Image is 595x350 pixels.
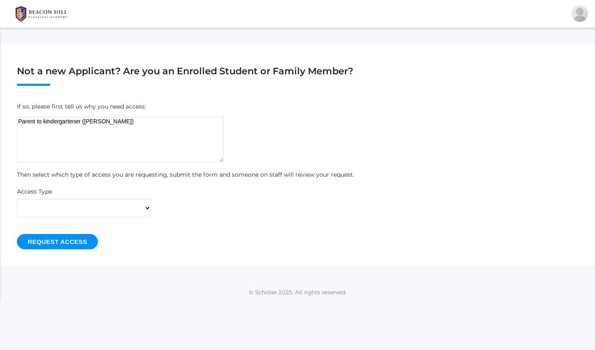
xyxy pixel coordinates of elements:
[571,5,588,22] div: Amanda Intlekofer
[17,102,578,111] p: If so, please first tell us why you need access:
[0,288,595,296] p: © Scholae 2025. All rights reserved.
[17,170,578,179] p: Then select which type of access you are requesting, submit the form and someone on staff will re...
[17,66,578,86] h1: Not a new Applicant? Are you an Enrolled Student or Family Member?
[17,234,98,249] input: Request Access
[17,187,52,196] label: Access Type
[10,4,72,24] img: BHCALogos-05-308ed15e86a5a0abce9b8dd61676a3503ac9727e845dece92d48e8588c001991.png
